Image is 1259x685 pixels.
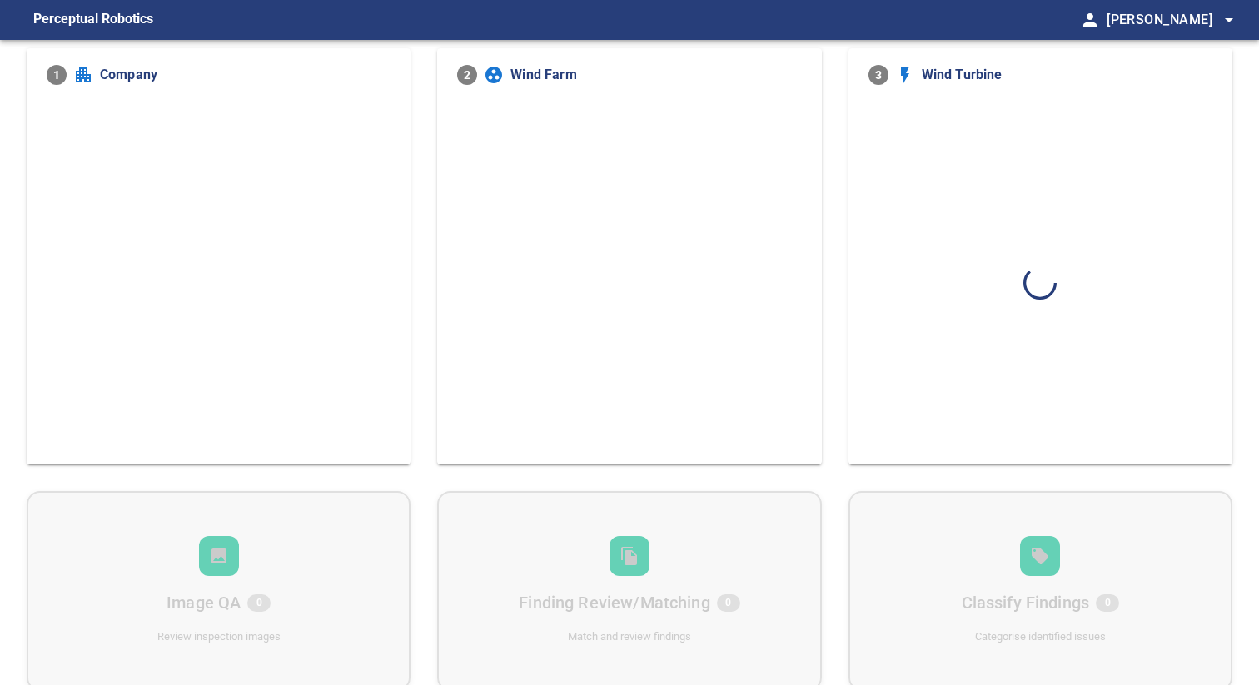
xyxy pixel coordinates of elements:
[1219,10,1239,30] span: arrow_drop_down
[47,65,67,85] span: 1
[510,65,801,85] span: Wind Farm
[1100,3,1239,37] button: [PERSON_NAME]
[457,65,477,85] span: 2
[1080,10,1100,30] span: person
[100,65,391,85] span: Company
[33,7,153,33] figcaption: Perceptual Robotics
[1107,8,1239,32] span: [PERSON_NAME]
[922,65,1212,85] span: Wind Turbine
[868,65,888,85] span: 3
